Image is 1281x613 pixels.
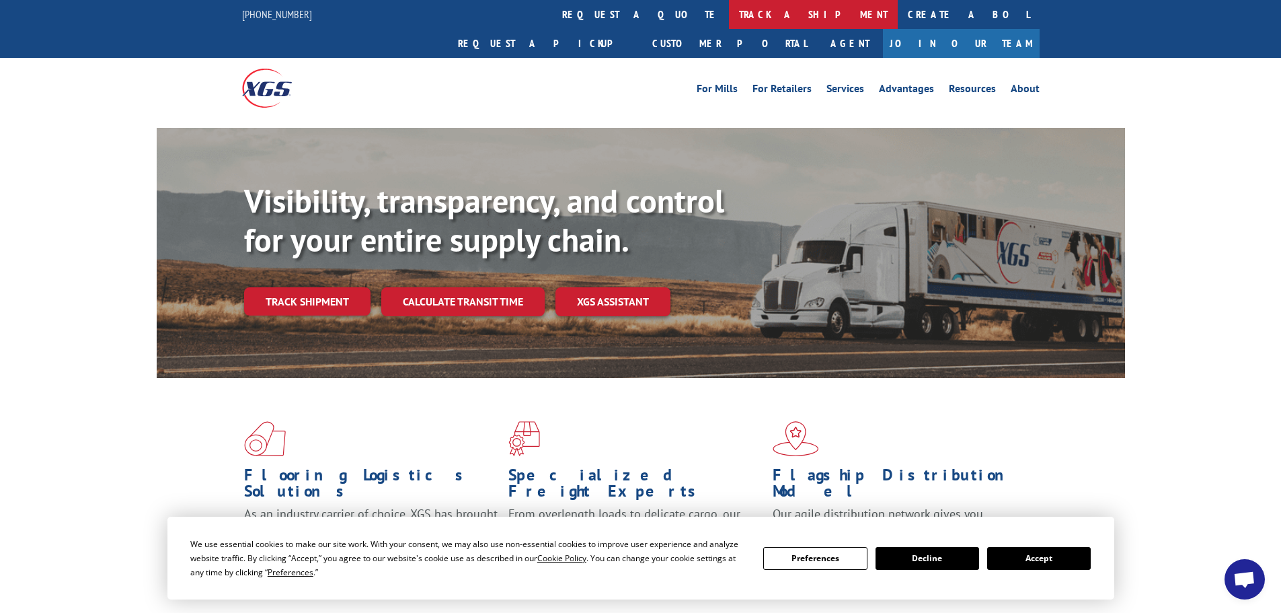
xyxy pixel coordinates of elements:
[508,421,540,456] img: xgs-icon-focused-on-flooring-red
[817,29,883,58] a: Agent
[642,29,817,58] a: Customer Portal
[268,567,313,578] span: Preferences
[773,506,1020,538] span: Our agile distribution network gives you nationwide inventory management on demand.
[883,29,1040,58] a: Join Our Team
[763,547,867,570] button: Preferences
[244,421,286,456] img: xgs-icon-total-supply-chain-intelligence-red
[773,421,819,456] img: xgs-icon-flagship-distribution-model-red
[879,83,934,98] a: Advantages
[537,552,586,564] span: Cookie Policy
[242,7,312,21] a: [PHONE_NUMBER]
[949,83,996,98] a: Resources
[876,547,979,570] button: Decline
[1011,83,1040,98] a: About
[987,547,1091,570] button: Accept
[244,287,371,316] a: Track shipment
[508,506,763,566] p: From overlength loads to delicate cargo, our experienced staff knows the best way to move your fr...
[244,467,498,506] h1: Flooring Logistics Solutions
[773,467,1027,506] h1: Flagship Distribution Model
[448,29,642,58] a: Request a pickup
[826,83,864,98] a: Services
[244,506,498,554] span: As an industry carrier of choice, XGS has brought innovation and dedication to flooring logistics...
[508,467,763,506] h1: Specialized Freight Experts
[167,517,1114,600] div: Cookie Consent Prompt
[1225,559,1265,600] div: Open chat
[697,83,738,98] a: For Mills
[752,83,812,98] a: For Retailers
[381,287,545,316] a: Calculate transit time
[555,287,670,316] a: XGS ASSISTANT
[190,537,747,579] div: We use essential cookies to make our site work. With your consent, we may also use non-essential ...
[244,180,724,260] b: Visibility, transparency, and control for your entire supply chain.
